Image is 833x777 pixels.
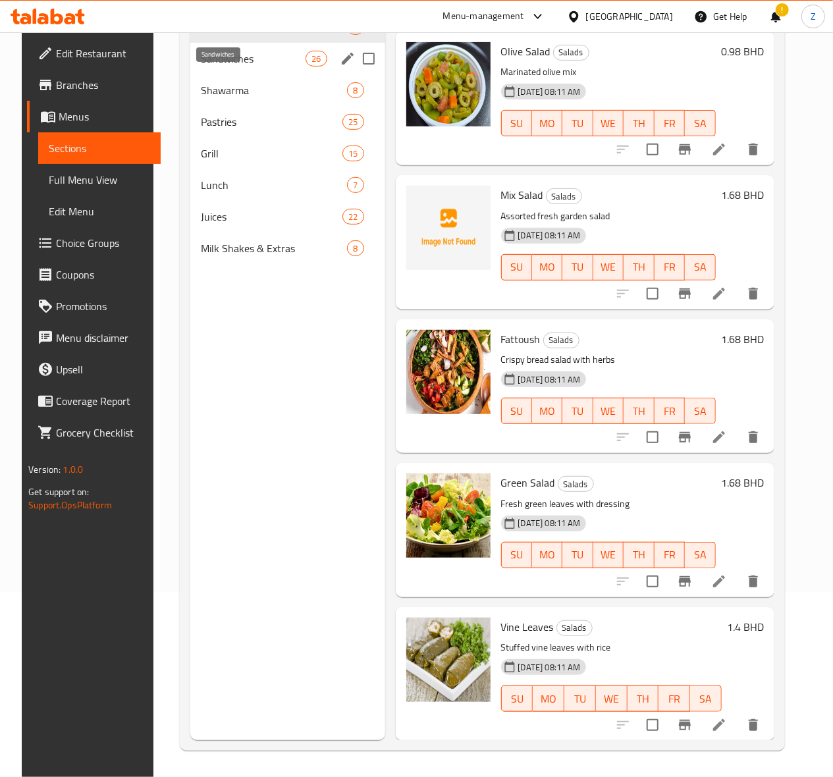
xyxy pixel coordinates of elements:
[190,169,385,201] div: Lunch7
[201,51,306,67] span: Sandwiches
[629,114,649,133] span: TH
[738,709,769,741] button: delete
[406,618,491,702] img: Vine Leaves
[738,134,769,165] button: delete
[501,473,555,493] span: Green Salad
[660,114,680,133] span: FR
[738,278,769,309] button: delete
[711,717,727,733] a: Edit menu item
[690,114,710,133] span: SA
[501,185,543,205] span: Mix Salad
[711,142,727,157] a: Edit menu item
[306,53,326,65] span: 26
[811,9,816,24] span: Z
[660,402,680,421] span: FR
[568,545,587,564] span: TU
[639,568,666,595] span: Select to update
[348,179,363,192] span: 7
[669,134,701,165] button: Branch-specific-item
[501,617,554,637] span: Vine Leaves
[711,574,727,589] a: Edit menu item
[501,110,532,136] button: SU
[347,240,363,256] div: items
[513,517,586,529] span: [DATE] 08:11 AM
[546,188,582,204] div: Salads
[664,689,685,709] span: FR
[685,398,715,424] button: SA
[406,330,491,414] img: Fattoush
[59,109,150,124] span: Menus
[599,545,618,564] span: WE
[56,267,150,282] span: Coupons
[593,542,624,568] button: WE
[513,86,586,98] span: [DATE] 08:11 AM
[629,402,649,421] span: TH
[562,110,593,136] button: TU
[557,620,592,635] span: Salads
[655,398,685,424] button: FR
[56,362,150,377] span: Upsell
[593,110,624,136] button: WE
[348,242,363,255] span: 8
[593,254,624,281] button: WE
[28,483,89,500] span: Get support on:
[690,257,710,277] span: SA
[538,689,559,709] span: MO
[56,77,150,93] span: Branches
[533,685,564,712] button: MO
[513,661,586,674] span: [DATE] 08:11 AM
[544,333,579,348] span: Salads
[501,352,716,368] p: Crispy bread salad with herbs
[342,209,363,225] div: items
[201,114,342,130] span: Pastries
[547,189,581,204] span: Salads
[628,685,659,712] button: TH
[685,254,715,281] button: SA
[721,42,764,61] h6: 0.98 BHD
[624,398,654,424] button: TH
[721,186,764,204] h6: 1.68 BHD
[501,41,551,61] span: Olive Salad
[711,286,727,302] a: Edit menu item
[601,689,622,709] span: WE
[711,429,727,445] a: Edit menu item
[190,138,385,169] div: Grill15
[690,402,710,421] span: SA
[201,82,348,98] span: Shawarma
[38,164,161,196] a: Full Menu View
[639,423,666,451] span: Select to update
[343,211,363,223] span: 22
[507,257,527,277] span: SU
[56,45,150,61] span: Edit Restaurant
[501,685,533,712] button: SU
[49,140,150,156] span: Sections
[63,461,83,478] span: 1.0.0
[599,402,618,421] span: WE
[27,69,161,101] a: Branches
[660,545,680,564] span: FR
[56,425,150,441] span: Grocery Checklist
[562,542,593,568] button: TU
[553,45,589,61] div: Salads
[27,227,161,259] a: Choice Groups
[599,257,618,277] span: WE
[564,685,596,712] button: TU
[554,45,589,60] span: Salads
[596,685,628,712] button: WE
[655,110,685,136] button: FR
[56,393,150,409] span: Coverage Report
[562,398,593,424] button: TU
[306,51,327,67] div: items
[568,402,587,421] span: TU
[537,114,557,133] span: MO
[658,685,690,712] button: FR
[669,566,701,597] button: Branch-specific-item
[201,177,348,193] span: Lunch
[669,709,701,741] button: Branch-specific-item
[501,639,722,656] p: Stuffed vine leaves with rice
[629,257,649,277] span: TH
[543,333,579,348] div: Salads
[568,114,587,133] span: TU
[201,240,348,256] span: Milk Shakes & Extras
